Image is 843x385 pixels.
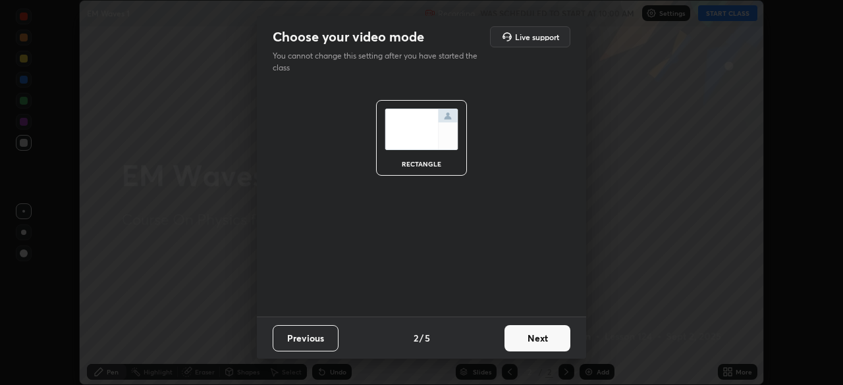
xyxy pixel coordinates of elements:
[273,325,339,351] button: Previous
[395,161,448,167] div: rectangle
[515,33,559,41] h5: Live support
[385,109,458,150] img: normalScreenIcon.ae25ed63.svg
[273,28,424,45] h2: Choose your video mode
[414,331,418,345] h4: 2
[504,325,570,351] button: Next
[425,331,430,345] h4: 5
[273,50,486,74] p: You cannot change this setting after you have started the class
[420,331,423,345] h4: /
